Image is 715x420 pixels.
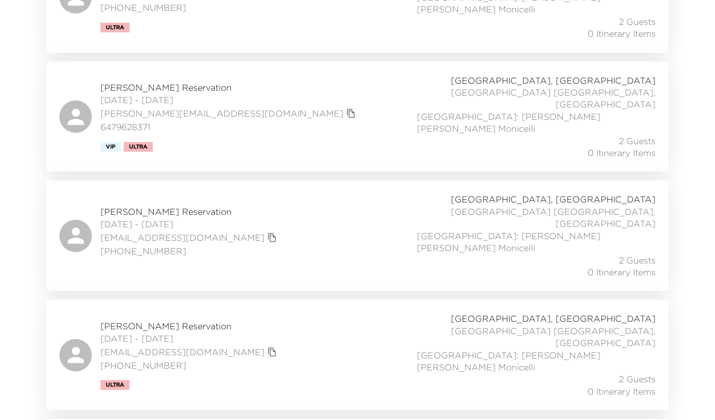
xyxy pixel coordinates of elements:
a: [PERSON_NAME] Reservation[DATE] - [DATE][PERSON_NAME][EMAIL_ADDRESS][DOMAIN_NAME]copy primary mem... [46,62,669,172]
button: copy primary member email [265,230,280,245]
span: [GEOGRAPHIC_DATA] [GEOGRAPHIC_DATA], [GEOGRAPHIC_DATA] [417,206,656,230]
span: 2 Guests [619,373,656,385]
span: [PHONE_NUMBER] [100,360,280,371]
span: [GEOGRAPHIC_DATA], [GEOGRAPHIC_DATA] [451,193,656,205]
span: 0 Itinerary Items [588,28,656,39]
span: [GEOGRAPHIC_DATA]: [PERSON_NAME] [PERSON_NAME] Monicelli [417,111,656,135]
span: [GEOGRAPHIC_DATA] [GEOGRAPHIC_DATA], [GEOGRAPHIC_DATA] [417,325,656,349]
span: 2 Guests [619,135,656,147]
span: 0 Itinerary Items [588,266,656,278]
button: copy primary member email [343,106,359,121]
span: [GEOGRAPHIC_DATA]: [PERSON_NAME] [PERSON_NAME] Monicelli [417,230,656,254]
span: 2 Guests [619,16,656,28]
span: 0 Itinerary Items [588,147,656,159]
span: [DATE] - [DATE] [100,94,359,106]
button: copy primary member email [265,344,280,360]
span: Ultra [106,24,124,31]
span: [GEOGRAPHIC_DATA] [GEOGRAPHIC_DATA], [GEOGRAPHIC_DATA] [417,86,656,111]
span: [DATE] - [DATE] [100,218,280,230]
a: [EMAIL_ADDRESS][DOMAIN_NAME] [100,232,265,243]
span: [GEOGRAPHIC_DATA], [GEOGRAPHIC_DATA] [451,313,656,324]
span: [PERSON_NAME] Reservation [100,206,280,218]
span: [DATE] - [DATE] [100,333,280,344]
a: [PERSON_NAME] Reservation[DATE] - [DATE][EMAIL_ADDRESS][DOMAIN_NAME]copy primary member email[PHO... [46,300,669,410]
span: [PERSON_NAME] Reservation [100,320,280,332]
span: 2 Guests [619,254,656,266]
span: Vip [106,144,116,150]
span: Ultra [129,144,147,150]
span: [PERSON_NAME] Reservation [100,82,359,93]
span: [GEOGRAPHIC_DATA]: [PERSON_NAME] [PERSON_NAME] Monicelli [417,349,656,374]
a: [PERSON_NAME][EMAIL_ADDRESS][DOMAIN_NAME] [100,107,343,119]
span: 6479628371 [100,121,359,133]
span: [PHONE_NUMBER] [100,245,280,257]
a: [EMAIL_ADDRESS][DOMAIN_NAME] [100,346,265,358]
a: [PERSON_NAME] Reservation[DATE] - [DATE][EMAIL_ADDRESS][DOMAIN_NAME]copy primary member email[PHO... [46,180,669,291]
span: Ultra [106,382,124,388]
span: [PHONE_NUMBER] [100,2,280,13]
span: 0 Itinerary Items [588,385,656,397]
span: [GEOGRAPHIC_DATA], [GEOGRAPHIC_DATA] [451,74,656,86]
